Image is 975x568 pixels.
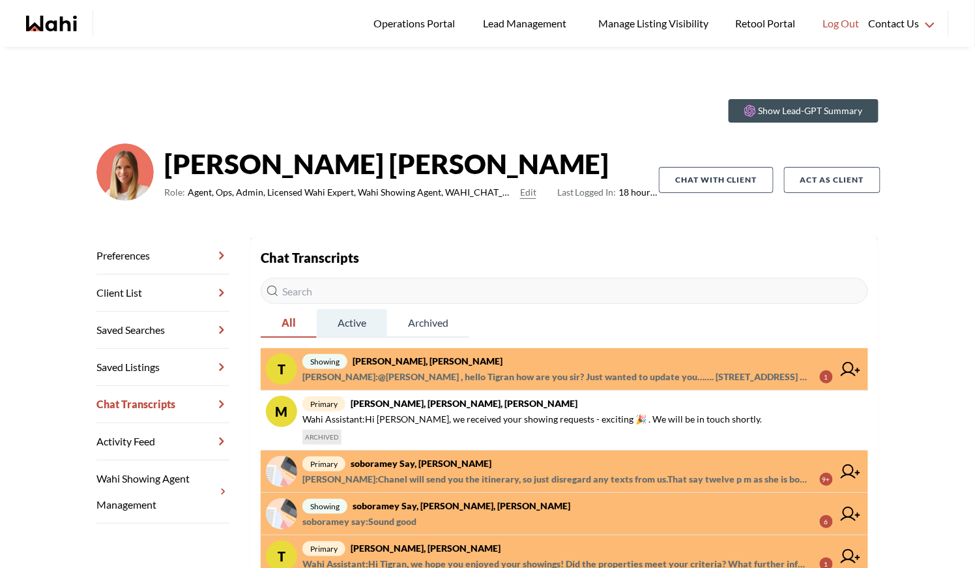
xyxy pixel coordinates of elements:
span: primary [302,456,345,471]
span: Active [317,309,387,336]
span: ARCHIVED [302,430,342,445]
div: 9+ [820,473,833,486]
button: Active [317,309,387,338]
span: All [261,309,317,336]
span: Manage Listing Visibility [594,15,712,32]
img: chat avatar [266,456,297,487]
strong: [PERSON_NAME], [PERSON_NAME], [PERSON_NAME] [351,398,577,409]
a: primarysoboramey say, [PERSON_NAME][PERSON_NAME]:Chanel will send you the itinerary, so just disr... [261,451,868,493]
span: Retool Portal [736,15,800,32]
a: Saved Searches [96,312,229,349]
a: Preferences [96,237,229,275]
img: chat avatar [266,498,297,530]
span: showing [302,354,347,369]
div: T [266,353,297,385]
p: Show Lead-GPT Summary [759,104,863,117]
span: Lead Management [483,15,571,32]
img: 0f07b375cde2b3f9.png [96,143,154,201]
strong: [PERSON_NAME] [PERSON_NAME] [164,144,659,183]
span: Last Logged In: [557,187,617,198]
a: Tshowing[PERSON_NAME], [PERSON_NAME][PERSON_NAME]:@[PERSON_NAME] , hello Tigran how are you sir? ... [261,348,868,391]
button: Show Lead-GPT Summary [729,99,879,123]
span: Log Out [823,15,860,32]
span: Operations Portal [373,15,459,32]
strong: [PERSON_NAME], [PERSON_NAME] [351,543,501,554]
div: M [266,396,297,427]
a: Chat Transcripts [96,386,229,423]
button: Edit [520,185,536,200]
a: showingsoboramey say, [PERSON_NAME], [PERSON_NAME]soboramey say:Sound good6 [261,493,868,535]
span: Role: [164,185,185,200]
a: Saved Listings [96,349,229,386]
span: [PERSON_NAME] : @[PERSON_NAME] , hello Tigran how are you sir? Just wanted to update you……. [STRE... [302,369,809,385]
strong: soboramey say, [PERSON_NAME], [PERSON_NAME] [353,500,570,511]
a: Mprimary[PERSON_NAME], [PERSON_NAME], [PERSON_NAME]Wahi Assistant:Hi [PERSON_NAME], we received y... [261,391,868,451]
strong: Chat Transcripts [261,250,359,265]
div: 1 [820,370,833,383]
button: All [261,309,317,338]
div: 6 [820,515,833,528]
button: Act as Client [784,167,880,193]
strong: [PERSON_NAME], [PERSON_NAME] [353,355,502,366]
a: Wahi Showing Agent Management [96,460,229,524]
span: Archived [387,309,469,336]
span: primary [302,396,345,411]
a: Activity Feed [96,423,229,460]
a: Client List [96,275,229,312]
span: soboramey say : Sound good [302,514,416,530]
button: Chat with client [659,167,774,193]
span: Wahi Assistant : Hi [PERSON_NAME], we received your showing requests - exciting 🎉 . We will be in... [302,411,762,427]
input: Search [261,278,868,304]
span: 18 hours ago [557,185,659,200]
button: Archived [387,309,469,338]
span: showing [302,499,347,514]
span: [PERSON_NAME] : Chanel will send you the itinerary, so just disregard any texts from us.That say ... [302,471,809,487]
span: primary [302,541,345,556]
span: Agent, Ops, Admin, Licensed Wahi Expert, Wahi Showing Agent, WAHI_CHAT_MODERATOR [188,185,515,200]
strong: soboramey say, [PERSON_NAME] [351,458,491,469]
a: Wahi homepage [26,16,77,31]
